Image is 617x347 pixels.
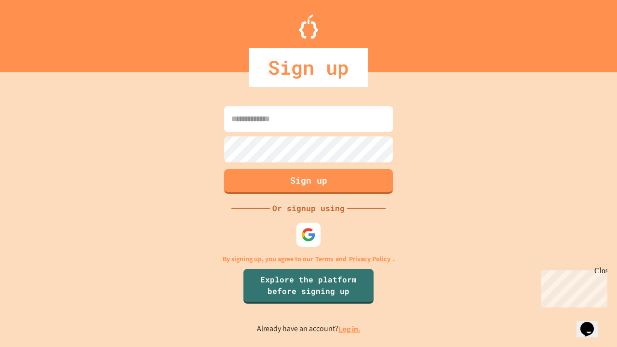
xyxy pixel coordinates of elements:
[243,269,374,304] a: Explore the platform before signing up
[4,4,67,61] div: Chat with us now!Close
[270,202,347,214] div: Or signup using
[349,254,390,264] a: Privacy Policy
[577,308,607,337] iframe: chat widget
[223,254,395,264] p: By signing up, you agree to our and .
[315,254,333,264] a: Terms
[257,323,361,335] p: Already have an account?
[249,48,368,87] div: Sign up
[224,169,393,194] button: Sign up
[537,267,607,307] iframe: chat widget
[299,14,318,39] img: Logo.svg
[338,324,361,334] a: Log in.
[301,227,316,242] img: google-icon.svg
